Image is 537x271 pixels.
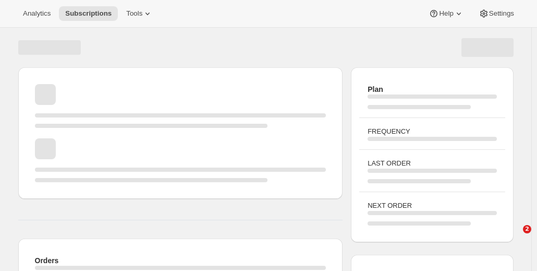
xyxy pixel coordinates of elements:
span: Settings [489,9,514,18]
h3: LAST ORDER [368,158,496,169]
h3: FREQUENCY [368,126,496,137]
iframe: Intercom live chat [502,225,527,250]
h2: Orders [35,255,326,266]
button: Analytics [17,6,57,21]
button: Help [422,6,470,21]
h3: NEXT ORDER [368,201,496,211]
span: Tools [126,9,142,18]
button: Settings [472,6,520,21]
span: Analytics [23,9,51,18]
span: Subscriptions [65,9,112,18]
button: Subscriptions [59,6,118,21]
button: Tools [120,6,159,21]
span: 2 [523,225,531,233]
span: Help [439,9,453,18]
h2: Plan [368,84,496,95]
